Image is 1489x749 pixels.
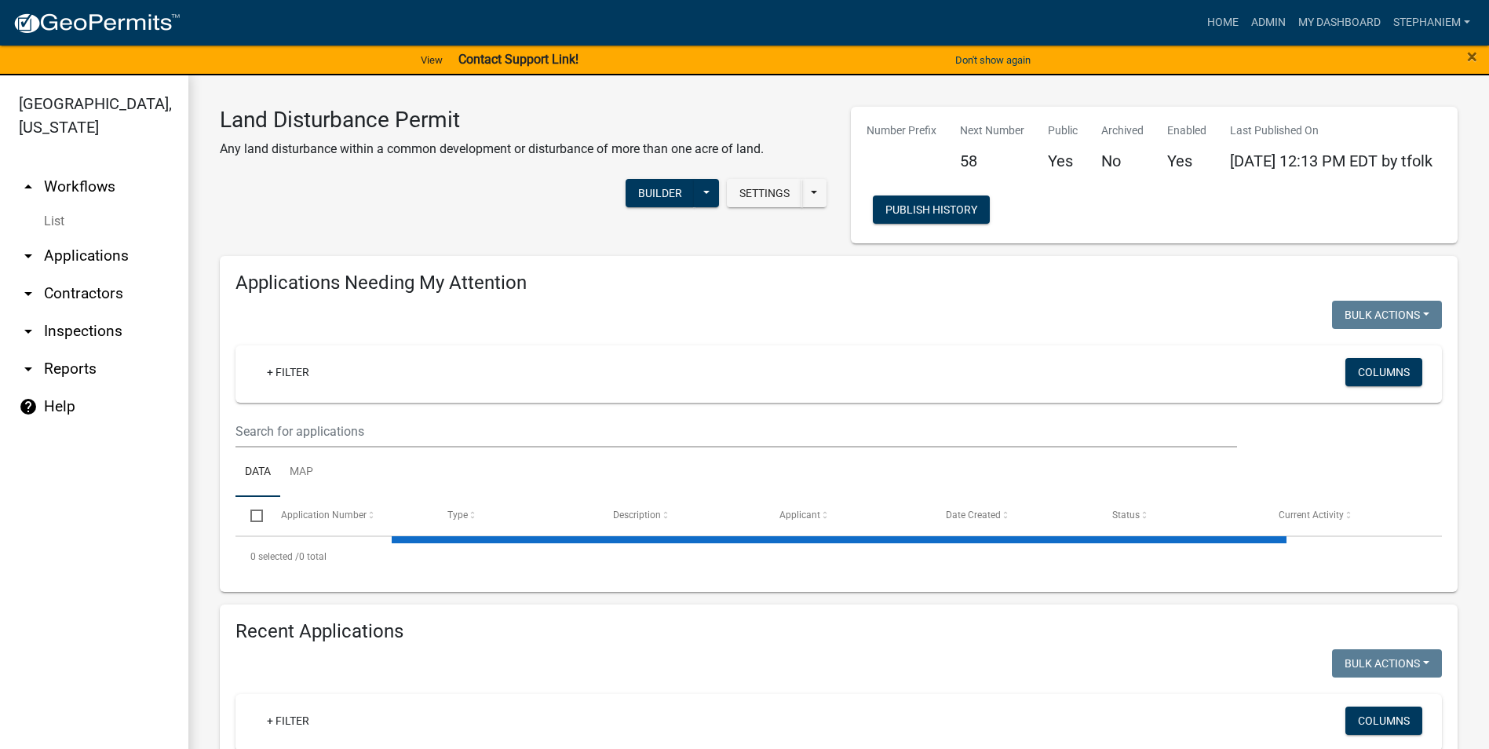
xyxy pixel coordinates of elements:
[280,448,323,498] a: Map
[254,358,322,386] a: + Filter
[873,195,990,224] button: Publish History
[432,497,598,535] datatable-header-cell: Type
[626,179,695,207] button: Builder
[414,47,449,73] a: View
[250,551,299,562] span: 0 selected /
[1048,152,1078,170] h5: Yes
[1101,152,1144,170] h5: No
[1048,122,1078,139] p: Public
[1230,152,1432,170] span: [DATE] 12:13 PM EDT by tfolk
[1264,497,1430,535] datatable-header-cell: Current Activity
[19,397,38,416] i: help
[235,620,1442,643] h4: Recent Applications
[235,415,1237,448] input: Search for applications
[613,510,661,521] span: Description
[220,107,764,133] h3: Land Disturbance Permit
[867,122,936,139] p: Number Prefix
[19,247,38,265] i: arrow_drop_down
[1345,707,1422,735] button: Columns
[1467,47,1477,66] button: Close
[598,497,765,535] datatable-header-cell: Description
[1332,301,1442,329] button: Bulk Actions
[1230,122,1432,139] p: Last Published On
[960,122,1024,139] p: Next Number
[1201,8,1245,38] a: Home
[1112,510,1140,521] span: Status
[19,360,38,378] i: arrow_drop_down
[1167,122,1206,139] p: Enabled
[1345,358,1422,386] button: Columns
[873,204,990,217] wm-modal-confirm: Workflow Publish History
[727,179,802,207] button: Settings
[1101,122,1144,139] p: Archived
[265,497,432,535] datatable-header-cell: Application Number
[281,510,367,521] span: Application Number
[765,497,931,535] datatable-header-cell: Applicant
[235,537,1442,576] div: 0 total
[19,177,38,196] i: arrow_drop_up
[1097,497,1264,535] datatable-header-cell: Status
[235,448,280,498] a: Data
[1387,8,1476,38] a: StephanieM
[1167,152,1206,170] h5: Yes
[254,707,322,735] a: + Filter
[1467,46,1477,68] span: ×
[1279,510,1344,521] span: Current Activity
[235,497,265,535] datatable-header-cell: Select
[779,510,820,521] span: Applicant
[931,497,1097,535] datatable-header-cell: Date Created
[220,140,764,159] p: Any land disturbance within a common development or disturbance of more than one acre of land.
[949,47,1037,73] button: Don't show again
[946,510,1001,521] span: Date Created
[235,272,1442,294] h4: Applications Needing My Attention
[19,322,38,341] i: arrow_drop_down
[1245,8,1292,38] a: Admin
[1332,649,1442,678] button: Bulk Actions
[960,152,1024,170] h5: 58
[19,284,38,303] i: arrow_drop_down
[1292,8,1387,38] a: My Dashboard
[447,510,468,521] span: Type
[458,52,578,67] strong: Contact Support Link!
